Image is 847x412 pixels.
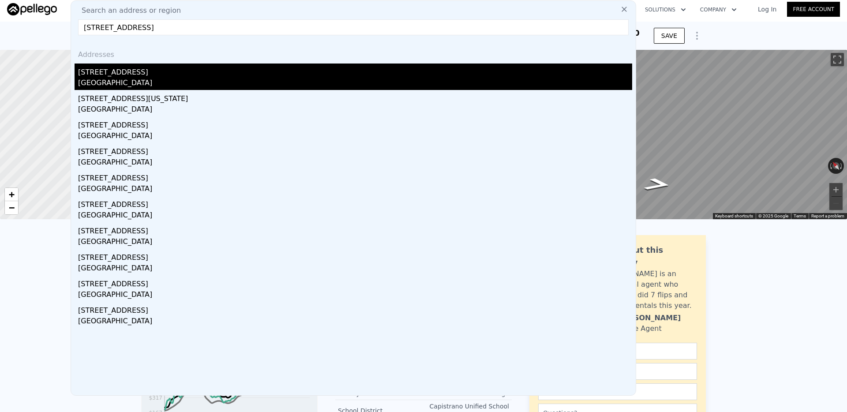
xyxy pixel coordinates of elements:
button: Reset the view [828,157,844,174]
div: [GEOGRAPHIC_DATA] [78,263,632,275]
span: Search an address or region [75,5,181,16]
div: [STREET_ADDRESS] [78,249,632,263]
div: [STREET_ADDRESS] [78,196,632,210]
div: [STREET_ADDRESS] [78,302,632,316]
div: Ask about this property [599,244,697,269]
a: Zoom in [5,188,18,201]
div: [PERSON_NAME] is an active local agent who personally did 7 flips and bought 3 rentals this year. [599,269,697,311]
button: Keyboard shortcuts [715,213,753,219]
input: Enter an address, city, region, neighborhood or zip code [78,19,629,35]
div: [STREET_ADDRESS] [78,143,632,157]
div: [GEOGRAPHIC_DATA] [78,104,632,116]
button: Zoom out [829,197,843,210]
a: Report a problem [811,213,844,218]
a: Zoom out [5,201,18,214]
div: Leo [PERSON_NAME] [599,313,681,323]
div: [GEOGRAPHIC_DATA] [78,289,632,302]
path: Go Southeast, Doheny Pl [633,175,683,194]
div: [GEOGRAPHIC_DATA] [78,236,632,249]
span: − [9,202,15,213]
button: Rotate counterclockwise [828,158,833,174]
div: [STREET_ADDRESS] [78,169,632,184]
div: [GEOGRAPHIC_DATA] [78,210,632,222]
div: [STREET_ADDRESS] [78,275,632,289]
a: Free Account [787,2,840,17]
div: [GEOGRAPHIC_DATA] [78,78,632,90]
button: Solutions [638,2,693,18]
div: [STREET_ADDRESS] [78,116,632,131]
tspan: $317 [149,395,162,401]
div: [STREET_ADDRESS] [78,222,632,236]
button: Show Options [688,27,706,45]
span: © 2025 Google [758,213,788,218]
a: Terms [794,213,806,218]
div: [GEOGRAPHIC_DATA] [78,157,632,169]
div: Addresses [75,42,632,64]
div: [GEOGRAPHIC_DATA] [78,184,632,196]
button: SAVE [654,28,685,44]
button: Zoom in [829,183,843,196]
div: [GEOGRAPHIC_DATA] [78,131,632,143]
button: Toggle fullscreen view [831,53,844,66]
div: [STREET_ADDRESS] [78,64,632,78]
div: [STREET_ADDRESS][US_STATE] [78,90,632,104]
span: + [9,189,15,200]
button: Company [693,2,744,18]
button: Rotate clockwise [840,158,844,174]
img: Pellego [7,3,57,15]
div: [GEOGRAPHIC_DATA] [78,316,632,328]
a: Log In [747,5,787,14]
